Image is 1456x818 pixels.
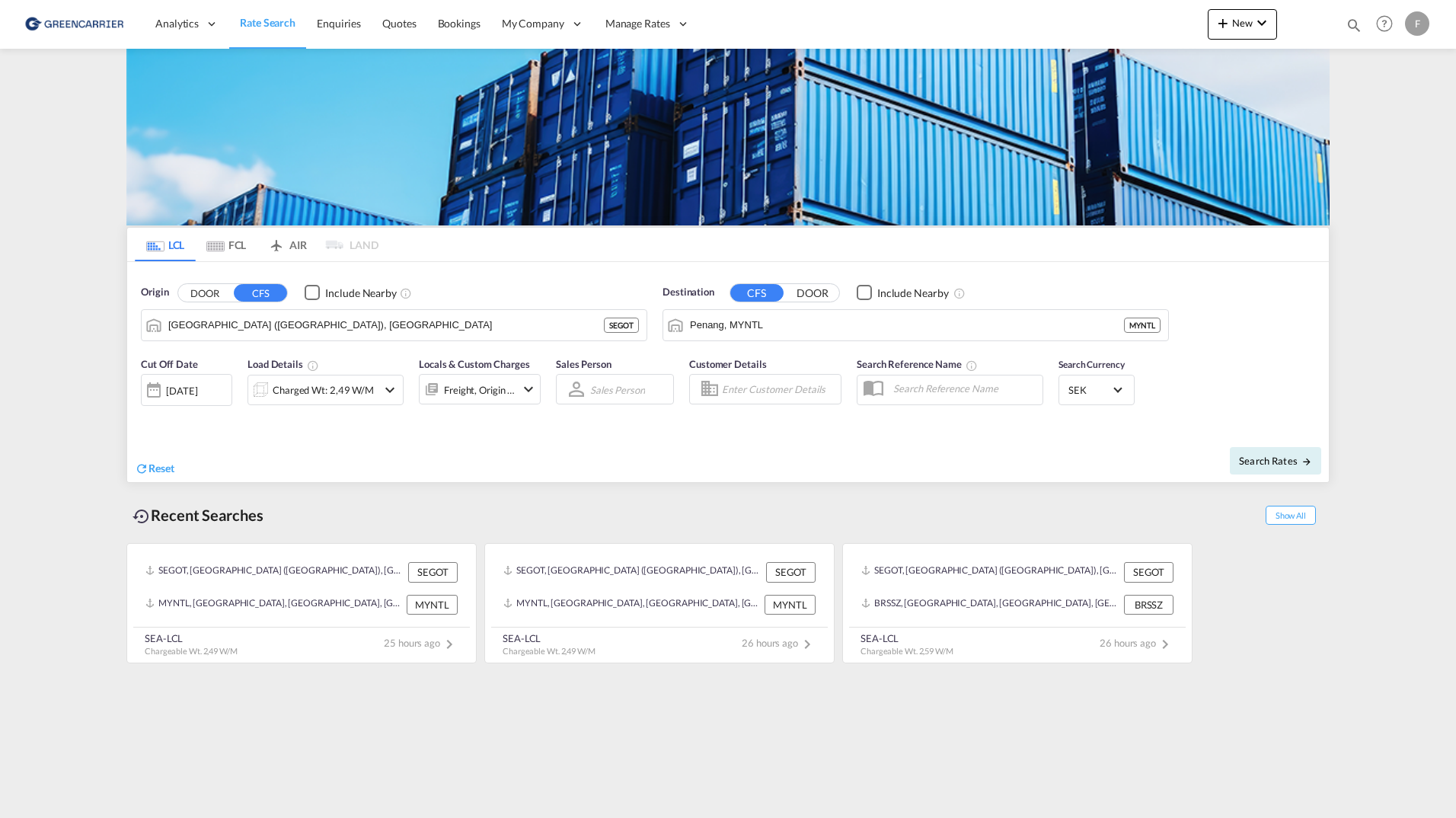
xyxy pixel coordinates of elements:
div: MYNTL [1124,318,1161,333]
md-icon: icon-chevron-down [381,381,399,399]
md-input-container: Penang, MYNTL [663,310,1168,340]
span: Analytics [155,16,199,31]
md-select: Sales Person [589,379,647,401]
md-icon: icon-chevron-down [1253,14,1271,32]
span: Sales Person [556,358,611,370]
span: Help [1371,11,1397,37]
recent-search-card: SEGOT, [GEOGRAPHIC_DATA] ([GEOGRAPHIC_DATA]), [GEOGRAPHIC_DATA], [GEOGRAPHIC_DATA], [GEOGRAPHIC_D... [842,543,1193,663]
md-icon: icon-chevron-down [519,380,538,398]
div: SEGOT [766,562,816,582]
div: SEGOT [1124,562,1173,582]
md-icon: Your search will be saved by the below given name [966,359,978,372]
div: SEGOT, Gothenburg (Goteborg), Sweden, Northern Europe, Europe [145,562,404,582]
span: Reset [148,462,174,475]
div: MYNTL [765,595,816,615]
div: BRSSZ [1124,595,1173,615]
button: Search Ratesicon-arrow-right [1230,447,1321,475]
md-checkbox: Checkbox No Ink [305,285,397,301]
div: icon-refreshReset [135,461,174,478]
div: MYNTL [407,595,458,615]
recent-search-card: SEGOT, [GEOGRAPHIC_DATA] ([GEOGRAPHIC_DATA]), [GEOGRAPHIC_DATA], [GEOGRAPHIC_DATA], [GEOGRAPHIC_D... [126,543,477,663]
md-icon: icon-arrow-right [1301,456,1312,467]
span: Chargeable Wt. 2,59 W/M [861,646,953,656]
md-tab-item: LCL [135,228,196,261]
span: 26 hours ago [742,637,816,649]
span: Search Reference Name [857,358,978,370]
md-icon: icon-chevron-right [798,635,816,653]
span: My Company [502,16,564,31]
div: Freight Origin Destination [444,379,516,401]
md-icon: icon-chevron-right [440,635,458,653]
input: Enter Customer Details [722,378,836,401]
md-pagination-wrapper: Use the left and right arrow keys to navigate between tabs [135,228,378,261]
span: Load Details [247,358,319,370]
span: Show All [1266,506,1316,525]
md-icon: icon-refresh [135,462,148,475]
span: Enquiries [317,17,361,30]
md-icon: Chargeable Weight [307,359,319,372]
img: 609dfd708afe11efa14177256b0082fb.png [23,7,126,41]
div: Freight Origin Destinationicon-chevron-down [419,374,541,404]
span: Origin [141,285,168,300]
span: 26 hours ago [1100,637,1174,649]
span: Chargeable Wt. 2,49 W/M [503,646,595,656]
md-tab-item: AIR [257,228,318,261]
div: MYNTL, Penang, Malaysia, South East Asia, Asia Pacific [145,595,403,615]
span: Locals & Custom Charges [419,358,530,370]
div: BRSSZ, Santos, Brazil, South America, Americas [861,595,1120,615]
button: CFS [730,284,784,302]
span: Quotes [382,17,416,30]
div: SEGOT, Gothenburg (Goteborg), Sweden, Northern Europe, Europe [861,562,1120,582]
span: Cut Off Date [141,358,198,370]
span: Chargeable Wt. 2,49 W/M [145,646,238,656]
md-icon: icon-airplane [267,236,286,248]
div: SEGOT, Gothenburg (Goteborg), Sweden, Northern Europe, Europe [503,562,762,582]
md-icon: Unchecked: Ignores neighbouring ports when fetching rates.Checked : Includes neighbouring ports w... [400,287,412,299]
img: GreenCarrierFCL_LCL.png [126,49,1330,225]
button: DOOR [786,284,839,302]
div: F [1405,11,1429,36]
div: Origin DOOR CFS Checkbox No InkUnchecked: Ignores neighbouring ports when fetching rates.Checked ... [127,262,1329,482]
div: Include Nearby [877,286,949,301]
span: Destination [663,285,714,300]
button: icon-plus 400-fgNewicon-chevron-down [1208,9,1277,40]
div: SEA-LCL [503,631,595,645]
span: Manage Rates [605,16,670,31]
md-icon: icon-chevron-right [1156,635,1174,653]
md-tab-item: FCL [196,228,257,261]
div: Charged Wt: 2,49 W/Micon-chevron-down [247,375,404,405]
md-checkbox: Checkbox No Ink [857,285,949,301]
div: MYNTL, Penang, Malaysia, South East Asia, Asia Pacific [503,595,761,615]
div: Charged Wt: 2,49 W/M [273,379,374,401]
span: Search Rates [1239,455,1312,467]
button: CFS [234,284,287,302]
md-icon: icon-plus 400-fg [1214,14,1232,32]
div: SEA-LCL [861,631,953,645]
span: SEK [1068,383,1111,397]
span: New [1214,17,1271,29]
recent-search-card: SEGOT, [GEOGRAPHIC_DATA] ([GEOGRAPHIC_DATA]), [GEOGRAPHIC_DATA], [GEOGRAPHIC_DATA], [GEOGRAPHIC_D... [484,543,835,663]
button: DOOR [178,284,231,302]
span: Bookings [438,17,481,30]
span: 25 hours ago [384,637,458,649]
span: Search Currency [1058,359,1125,370]
input: Search Reference Name [886,377,1043,400]
div: icon-magnify [1346,17,1362,40]
md-select: Select Currency: kr SEKSweden Krona [1067,379,1126,401]
md-input-container: Gothenburg (Goteborg), SEGOT [142,310,647,340]
span: Rate Search [240,16,295,29]
span: Customer Details [689,358,766,370]
div: [DATE] [166,384,197,398]
div: SEGOT [408,562,458,582]
md-icon: icon-magnify [1346,17,1362,34]
div: Recent Searches [126,498,270,532]
div: Include Nearby [325,286,397,301]
input: Search by Port [168,314,604,337]
md-icon: Unchecked: Ignores neighbouring ports when fetching rates.Checked : Includes neighbouring ports w... [953,287,966,299]
div: SEGOT [604,318,639,333]
div: [DATE] [141,374,232,406]
md-icon: icon-backup-restore [133,507,151,526]
input: Search by Port [690,314,1124,337]
div: Help [1371,11,1405,38]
